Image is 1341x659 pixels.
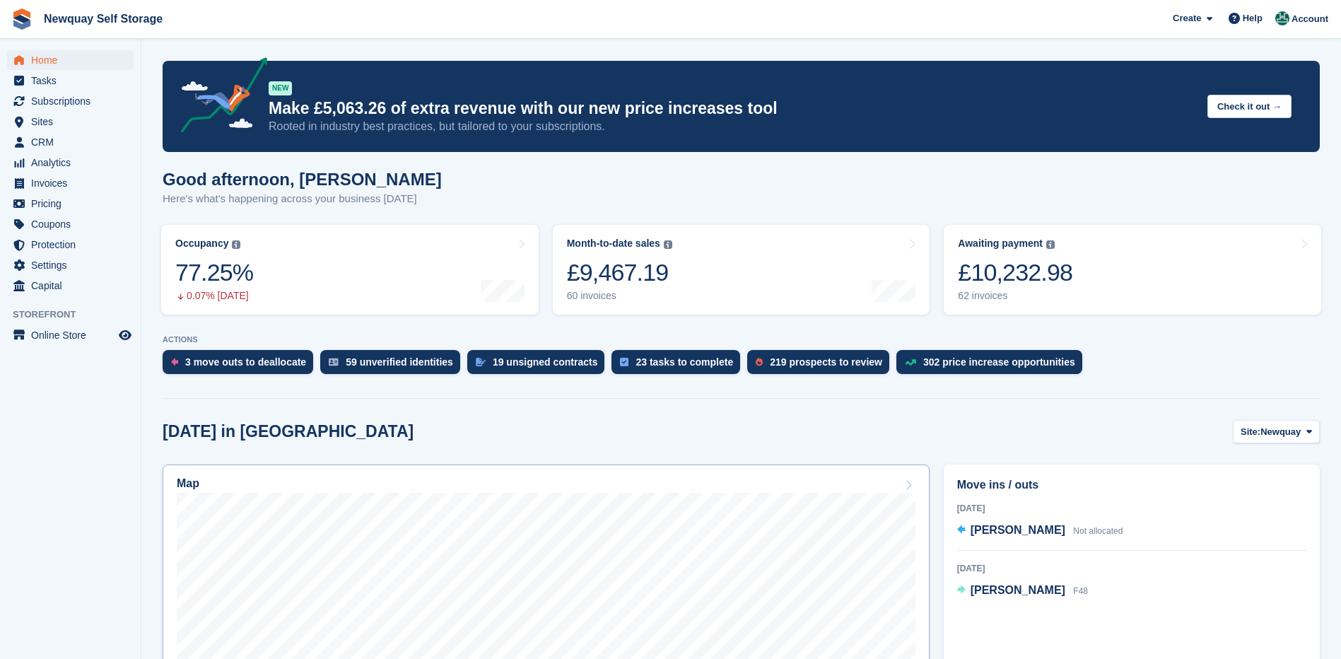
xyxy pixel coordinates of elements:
p: ACTIONS [163,335,1320,344]
span: [PERSON_NAME] [971,584,1065,596]
img: verify_identity-adf6edd0f0f0b5bbfe63781bf79b02c33cf7c696d77639b501bdc392416b5a36.svg [329,358,339,366]
span: Settings [31,255,116,275]
div: 302 price increase opportunities [923,356,1075,368]
a: menu [7,91,134,111]
a: menu [7,112,134,132]
span: CRM [31,132,116,152]
a: menu [7,325,134,345]
a: 19 unsigned contracts [467,350,612,381]
a: 23 tasks to complete [611,350,747,381]
a: 3 move outs to deallocate [163,350,320,381]
span: Home [31,50,116,70]
a: menu [7,50,134,70]
img: task-75834270c22a3079a89374b754ae025e5fb1db73e45f91037f5363f120a921f8.svg [620,358,628,366]
div: Awaiting payment [958,238,1043,250]
div: 23 tasks to complete [636,356,733,368]
img: JON [1275,11,1289,25]
div: Month-to-date sales [567,238,660,250]
a: menu [7,173,134,193]
span: Storefront [13,308,141,322]
a: menu [7,71,134,91]
a: Awaiting payment £10,232.98 62 invoices [944,225,1321,315]
div: £10,232.98 [958,258,1072,287]
button: Check it out → [1207,95,1292,118]
span: Coupons [31,214,116,234]
span: Newquay [1260,425,1301,439]
a: menu [7,235,134,255]
p: Make £5,063.26 of extra revenue with our new price increases tool [269,98,1196,119]
div: NEW [269,81,292,95]
div: 0.07% [DATE] [175,290,253,302]
span: Pricing [31,194,116,214]
a: Newquay Self Storage [38,7,168,30]
img: price_increase_opportunities-93ffe204e8149a01c8c9dc8f82e8f89637d9d84a8eef4429ea346261dce0b2c0.svg [905,359,916,366]
div: 60 invoices [567,290,672,302]
a: Month-to-date sales £9,467.19 60 invoices [553,225,930,315]
span: Not allocated [1073,526,1123,536]
a: menu [7,194,134,214]
div: [DATE] [957,562,1306,575]
img: contract_signature_icon-13c848040528278c33f63329250d36e43548de30e8caae1d1a13099fd9432cc5.svg [476,358,486,366]
div: 77.25% [175,258,253,287]
h2: Map [177,477,199,490]
span: Help [1243,11,1263,25]
img: icon-info-grey-7440780725fd019a000dd9b08b2336e03edf1995a4989e88bcd33f0948082b44.svg [232,240,240,249]
div: 62 invoices [958,290,1072,302]
span: F48 [1073,586,1088,596]
h2: [DATE] in [GEOGRAPHIC_DATA] [163,422,414,441]
a: 219 prospects to review [747,350,896,381]
span: Tasks [31,71,116,91]
a: menu [7,255,134,275]
div: [DATE] [957,502,1306,515]
span: Account [1292,12,1328,26]
a: 302 price increase opportunities [896,350,1089,381]
img: stora-icon-8386f47178a22dfd0bd8f6a31ec36ba5ce8667c1dd55bd0f319d3a0aa187defe.svg [11,8,33,30]
a: menu [7,214,134,234]
div: 59 unverified identities [346,356,453,368]
img: icon-info-grey-7440780725fd019a000dd9b08b2336e03edf1995a4989e88bcd33f0948082b44.svg [1046,240,1055,249]
p: Here's what's happening across your business [DATE] [163,191,442,207]
img: icon-info-grey-7440780725fd019a000dd9b08b2336e03edf1995a4989e88bcd33f0948082b44.svg [664,240,672,249]
span: Sites [31,112,116,132]
a: menu [7,132,134,152]
a: [PERSON_NAME] F48 [957,582,1088,600]
a: Preview store [117,327,134,344]
button: Site: Newquay [1233,420,1320,443]
img: move_outs_to_deallocate_icon-f764333ba52eb49d3ac5e1228854f67142a1ed5810a6f6cc68b1a99e826820c5.svg [171,358,178,366]
a: Occupancy 77.25% 0.07% [DATE] [161,225,539,315]
div: 3 move outs to deallocate [185,356,306,368]
h2: Move ins / outs [957,477,1306,494]
span: Protection [31,235,116,255]
span: Online Store [31,325,116,345]
span: Analytics [31,153,116,173]
a: [PERSON_NAME] Not allocated [957,522,1123,540]
span: Subscriptions [31,91,116,111]
span: Invoices [31,173,116,193]
span: Create [1173,11,1201,25]
a: menu [7,153,134,173]
img: price-adjustments-announcement-icon-8257ccfd72463d97f412b2fc003d46551f7dbcb40ab6d574587a9cd5c0d94... [169,57,268,138]
div: 219 prospects to review [770,356,882,368]
div: Occupancy [175,238,228,250]
h1: Good afternoon, [PERSON_NAME] [163,170,442,189]
span: [PERSON_NAME] [971,524,1065,536]
span: Capital [31,276,116,296]
a: 59 unverified identities [320,350,467,381]
div: 19 unsigned contracts [493,356,598,368]
div: £9,467.19 [567,258,672,287]
p: Rooted in industry best practices, but tailored to your subscriptions. [269,119,1196,134]
a: menu [7,276,134,296]
img: prospect-51fa495bee0391a8d652442698ab0144808aea92771e9ea1ae160a38d050c398.svg [756,358,763,366]
span: Site: [1241,425,1260,439]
